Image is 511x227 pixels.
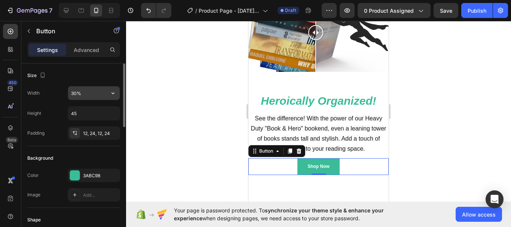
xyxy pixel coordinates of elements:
[364,7,414,15] span: 0 product assigned
[141,3,171,18] div: Undo/Redo
[83,130,118,137] div: 12, 24, 12, 24
[36,27,100,36] p: Button
[3,3,56,18] button: 7
[358,3,431,18] button: 0 product assigned
[195,7,197,15] span: /
[83,192,118,199] div: Add...
[6,137,18,143] div: Beta
[49,6,52,15] p: 7
[248,21,389,202] iframe: Design area
[37,46,58,54] p: Settings
[27,155,53,162] div: Background
[68,107,120,120] input: Auto
[27,217,41,223] div: Shape
[461,3,493,18] button: Publish
[27,172,39,179] div: Color
[27,110,41,117] div: Height
[7,80,18,86] div: 450
[486,190,504,208] div: Open Intercom Messenger
[27,71,47,81] div: Size
[174,207,384,221] span: synchronize your theme style & enhance your experience
[440,7,452,14] span: Save
[74,46,99,54] p: Advanced
[27,130,45,136] div: Padding
[174,206,413,222] span: Your page is password protected. To when designing pages, we need access to your store password.
[434,3,458,18] button: Save
[462,211,496,218] span: Allow access
[27,191,40,198] div: Image
[199,7,260,15] span: Product Page - [DATE] 20:50:35
[27,90,40,96] div: Width
[468,7,486,15] div: Publish
[456,207,502,222] button: Allow access
[83,172,118,179] div: 3ABC98
[285,7,296,14] span: Draft
[68,86,120,100] input: Auto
